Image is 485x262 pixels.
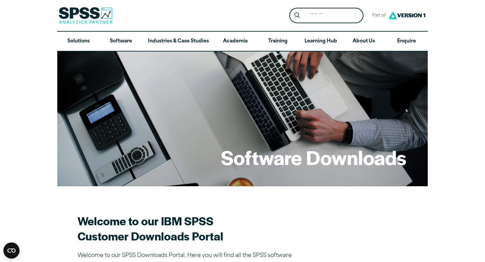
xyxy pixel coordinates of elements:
form: Site Header Search Form [289,8,363,24]
button: Open CMP widget [3,242,20,259]
a: Enquire [385,32,428,51]
img: Version1 Logo [387,9,427,22]
span: Part of [369,11,387,21]
a: Academia [214,32,257,51]
a: About Us [343,32,385,51]
h1: Software Downloads [221,144,406,170]
a: Solutions [57,32,100,51]
a: Industries & Case Studies [142,32,214,51]
nav: Desktop version of site main menu [57,32,428,51]
button: Search magnifying glass icon [291,9,303,22]
a: Learning Hub [299,32,343,51]
h2: Welcome to our IBM SPSS Customer Downloads Portal [77,213,313,243]
svg: Search magnifying glass icon [294,12,300,18]
a: Training [257,32,299,51]
img: SPSS Analytics Partner [59,7,112,24]
a: Software [100,32,142,51]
